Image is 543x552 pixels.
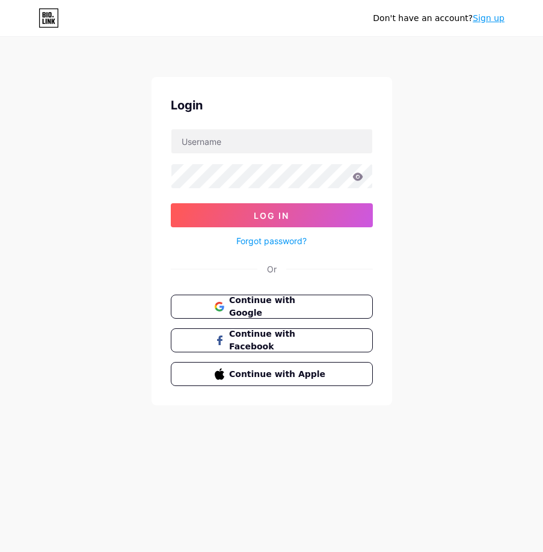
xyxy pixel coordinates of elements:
a: Sign up [473,13,505,23]
button: Continue with Facebook [171,328,373,352]
div: Or [267,263,277,275]
input: Username [171,129,372,153]
span: Continue with Google [229,294,328,319]
button: Log In [171,203,373,227]
span: Continue with Facebook [229,328,328,353]
button: Continue with Google [171,295,373,319]
span: Continue with Apple [229,368,328,381]
span: Log In [254,210,289,221]
a: Forgot password? [236,235,307,247]
div: Don't have an account? [373,12,505,25]
div: Login [171,96,373,114]
button: Continue with Apple [171,362,373,386]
